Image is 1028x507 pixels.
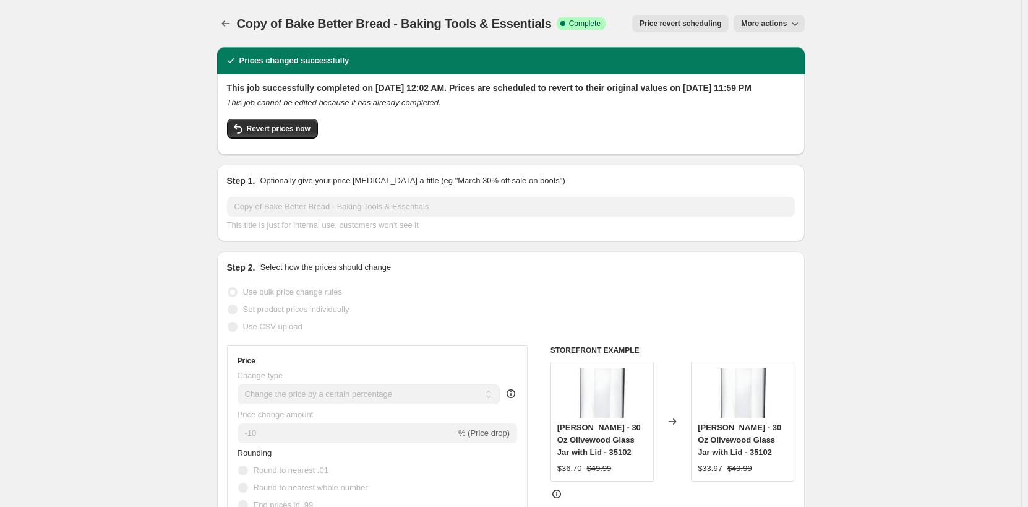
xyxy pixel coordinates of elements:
[505,388,517,400] div: help
[243,305,349,314] span: Set product prices individually
[698,423,781,457] span: [PERSON_NAME] - 30 Oz Olivewood Glass Jar with Lid - 35102
[557,423,641,457] span: [PERSON_NAME] - 30 Oz Olivewood Glass Jar with Lid - 35102
[238,371,283,380] span: Change type
[260,261,391,274] p: Select how the prices should change
[227,261,255,274] h2: Step 2.
[238,423,456,443] input: -15
[227,175,255,187] h2: Step 1.
[254,483,368,492] span: Round to nearest whole number
[238,410,314,419] span: Price change amount
[587,462,612,475] strike: $49.99
[734,15,804,32] button: More actions
[458,428,510,438] span: % (Price drop)
[238,448,272,457] span: Rounding
[243,287,342,297] span: Use bulk price change rules
[227,82,795,94] h2: This job successfully completed on [DATE] 12:02 AM. Prices are scheduled to revert to their origi...
[227,119,318,139] button: Revert prices now
[741,19,787,28] span: More actions
[247,124,311,134] span: Revert prices now
[243,322,302,331] span: Use CSV upload
[698,462,722,475] div: $33.97
[217,15,234,32] button: Price change jobs
[632,15,729,32] button: Price revert scheduling
[260,175,565,187] p: Optionally give your price [MEDICAL_DATA] a title (eg "March 30% off sale on boots")
[227,220,419,230] span: This title is just for internal use, customers won't see it
[557,462,582,475] div: $36.70
[577,368,627,418] img: Berard-30-Oz-Olivewood-Glass-Jar-with-Lid-35102_80x.jpg
[640,19,722,28] span: Price revert scheduling
[227,197,795,217] input: 30% off holiday sale
[237,17,552,30] span: Copy of Bake Better Bread - Baking Tools & Essentials
[239,54,349,67] h2: Prices changed successfully
[254,466,328,475] span: Round to nearest .01
[718,368,768,418] img: Berard-30-Oz-Olivewood-Glass-Jar-with-Lid-35102_80x.jpg
[727,462,752,475] strike: $49.99
[227,98,441,107] i: This job cannot be edited because it has already completed.
[238,356,255,366] h3: Price
[569,19,601,28] span: Complete
[550,345,795,355] h6: STOREFRONT EXAMPLE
